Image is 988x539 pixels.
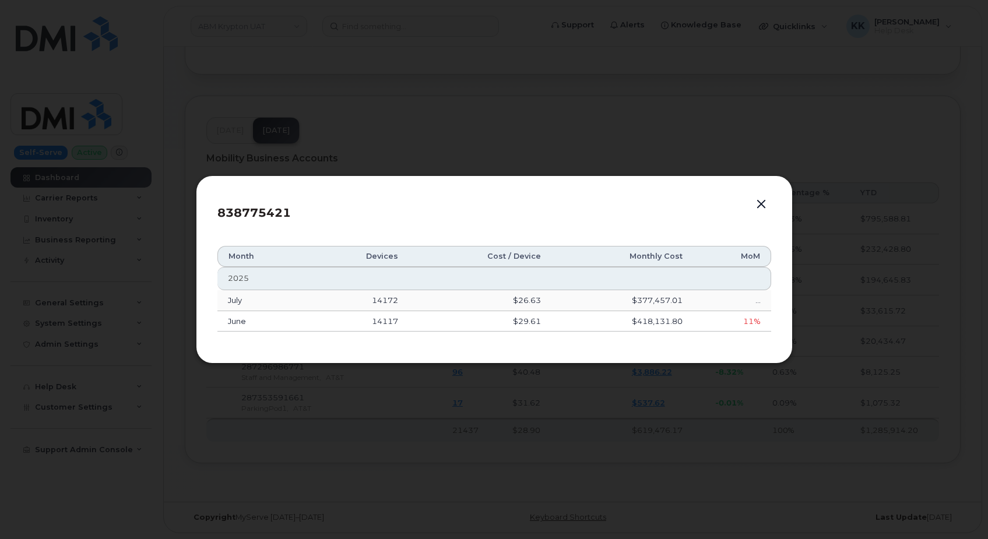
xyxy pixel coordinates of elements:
th: MoM [693,246,771,267]
td: $418,131.80 [551,311,693,332]
td: $26.63 [409,290,551,311]
td: $29.61 [409,311,551,332]
div: 11% [704,316,761,327]
th: 2025 [217,267,771,290]
th: Month [217,246,308,267]
td: June [217,311,308,332]
td: $377,457.01 [551,290,693,311]
td: 14117 [307,311,409,332]
th: Devices [307,246,409,267]
div: ... [704,295,761,306]
th: Monthly Cost [551,246,693,267]
span: 838775421 [217,206,291,220]
th: Cost / Device [409,246,551,267]
td: 14172 [307,290,409,311]
td: July [217,290,308,311]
